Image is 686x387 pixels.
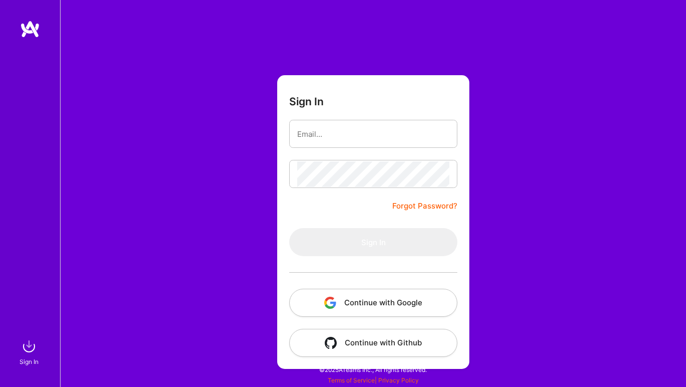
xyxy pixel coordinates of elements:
[289,95,324,108] h3: Sign In
[325,337,337,349] img: icon
[20,20,40,38] img: logo
[19,336,39,356] img: sign in
[297,121,449,147] input: Email...
[328,376,419,384] span: |
[328,376,375,384] a: Terms of Service
[20,356,39,367] div: Sign In
[392,200,457,212] a: Forgot Password?
[289,289,457,317] button: Continue with Google
[378,376,419,384] a: Privacy Policy
[60,357,686,382] div: © 2025 ATeams Inc., All rights reserved.
[289,228,457,256] button: Sign In
[21,336,39,367] a: sign inSign In
[289,329,457,357] button: Continue with Github
[324,297,336,309] img: icon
